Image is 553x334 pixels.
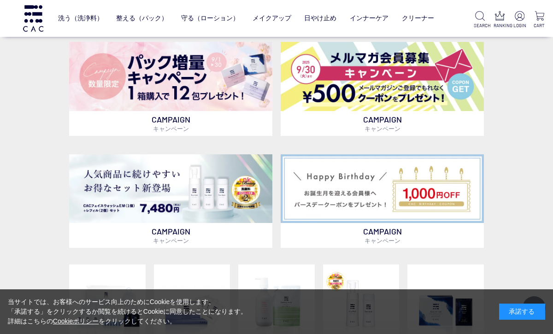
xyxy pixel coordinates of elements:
img: logo [22,5,45,31]
a: LOGIN [513,11,526,29]
a: 守る（ローション） [181,7,239,29]
img: フェイスウォッシュ＋レフィル2個セット [69,154,272,223]
a: パック増量キャンペーン パック増量キャンペーン CAMPAIGNキャンペーン [69,42,272,136]
a: インナーケア [350,7,388,29]
img: バースデークーポン [281,154,484,223]
span: キャンペーン [153,237,189,244]
p: RANKING [494,22,506,29]
a: 整える（パック） [116,7,168,29]
p: CAMPAIGN [281,111,484,136]
a: バースデークーポン バースデークーポン CAMPAIGNキャンペーン [281,154,484,248]
p: CAMPAIGN [69,223,272,248]
span: キャンペーン [365,125,400,132]
a: クリーナー [402,7,434,29]
a: SEARCH [474,11,486,29]
a: メイクアップ [253,7,291,29]
div: 当サイトでは、お客様へのサービス向上のためにCookieを使用します。 「承諾する」をクリックするか閲覧を続けるとCookieに同意したことになります。 詳細はこちらの をクリックしてください。 [8,297,247,326]
img: パック増量キャンペーン [69,42,272,111]
div: 承諾する [499,304,545,320]
a: RANKING [494,11,506,29]
img: メルマガ会員募集 [281,42,484,111]
p: LOGIN [513,22,526,29]
a: 日やけ止め [304,7,336,29]
a: メルマガ会員募集 メルマガ会員募集 CAMPAIGNキャンペーン [281,42,484,136]
p: CAMPAIGN [69,111,272,136]
p: CAMPAIGN [281,223,484,248]
span: キャンペーン [153,125,189,132]
a: CART [533,11,546,29]
p: SEARCH [474,22,486,29]
span: キャンペーン [365,237,400,244]
a: フェイスウォッシュ＋レフィル2個セット フェイスウォッシュ＋レフィル2個セット CAMPAIGNキャンペーン [69,154,272,248]
a: 洗う（洗浄料） [58,7,103,29]
a: Cookieポリシー [53,317,99,325]
p: CART [533,22,546,29]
